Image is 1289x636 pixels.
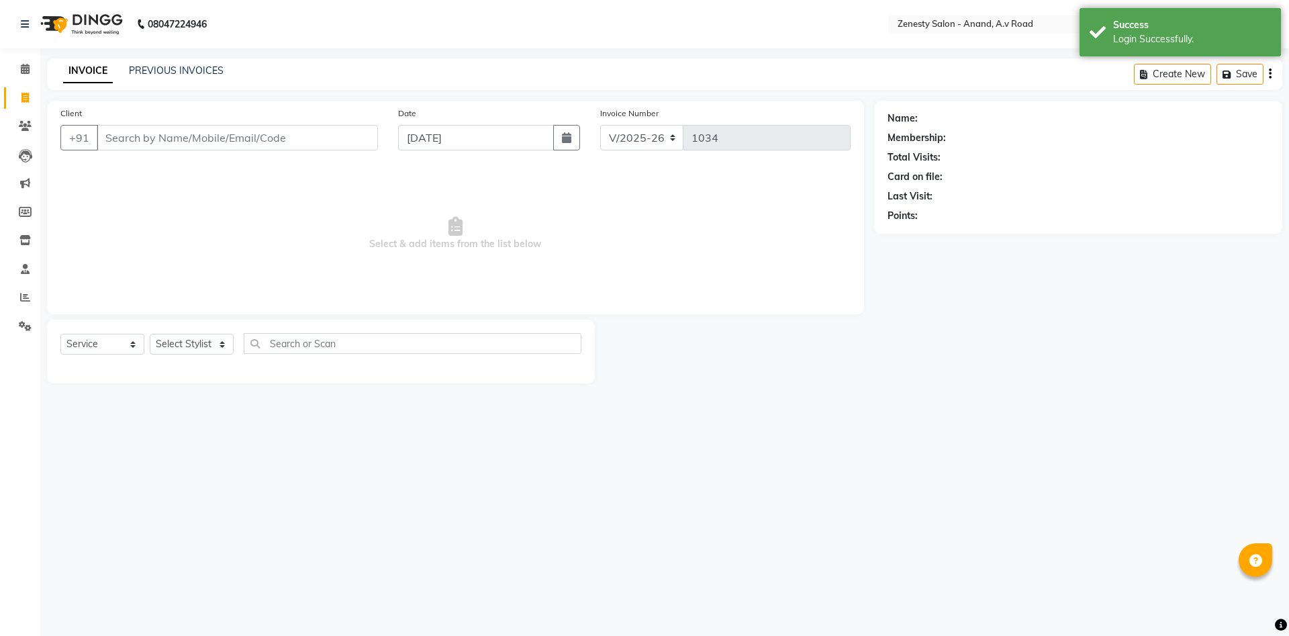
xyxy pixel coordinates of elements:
[63,59,113,83] a: INVOICE
[888,170,943,184] div: Card on file:
[600,107,659,120] label: Invoice Number
[888,111,918,126] div: Name:
[60,107,82,120] label: Client
[34,5,126,43] img: logo
[398,107,416,120] label: Date
[888,150,941,165] div: Total Visits:
[1113,18,1271,32] div: Success
[244,333,581,354] input: Search or Scan
[129,64,224,77] a: PREVIOUS INVOICES
[1216,64,1263,85] button: Save
[888,189,933,203] div: Last Visit:
[97,125,378,150] input: Search by Name/Mobile/Email/Code
[1134,64,1211,85] button: Create New
[60,125,98,150] button: +91
[888,209,918,223] div: Points:
[1113,32,1271,46] div: Login Successfully.
[888,131,946,145] div: Membership:
[148,5,207,43] b: 08047224946
[60,167,851,301] span: Select & add items from the list below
